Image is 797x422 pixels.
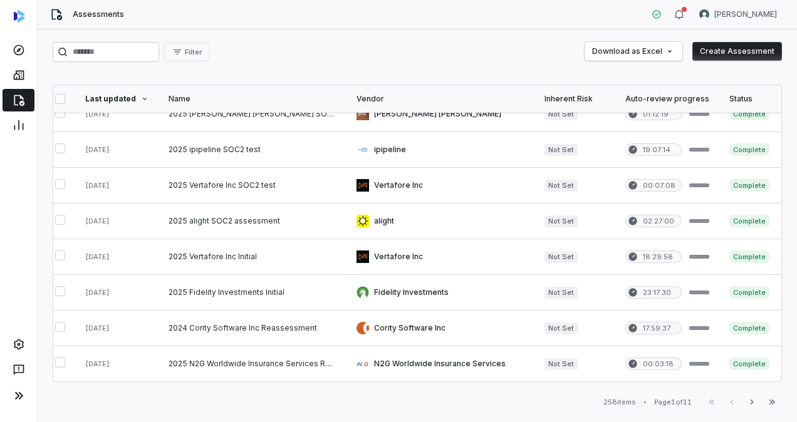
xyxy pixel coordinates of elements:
div: 258 items [603,398,636,407]
div: Page 1 of 11 [654,398,692,407]
div: Auto-review progress [625,94,709,104]
button: Create Assessment [692,42,782,61]
button: Filter [164,43,210,61]
span: Filter [185,48,202,57]
div: • [643,398,647,406]
div: Vendor [357,94,524,104]
button: Download as Excel [585,42,682,61]
div: Inherent Risk [544,94,605,104]
span: [PERSON_NAME] [714,9,777,19]
button: REKHA KOTHANDARAMAN avatar[PERSON_NAME] [692,5,784,24]
div: Name [169,94,336,104]
img: REKHA KOTHANDARAMAN avatar [699,9,709,19]
img: svg%3e [14,10,25,23]
div: Status [729,94,784,104]
span: Assessments [73,9,124,19]
div: Last updated [85,94,148,104]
